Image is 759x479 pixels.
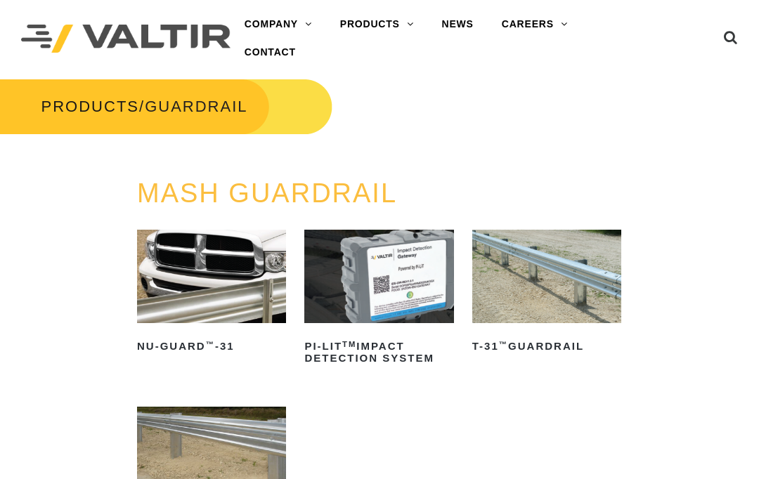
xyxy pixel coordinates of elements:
sup: ™ [499,340,508,348]
a: NU-GUARD™-31 [137,230,286,357]
img: Valtir [21,25,231,53]
span: GUARDRAIL [145,98,247,115]
a: COMPANY [231,11,326,39]
sup: ™ [206,340,215,348]
sup: TM [342,340,356,348]
h2: NU-GUARD -31 [137,336,286,358]
a: PI-LITTMImpact Detection System [304,230,453,369]
a: PRODUCTS [326,11,428,39]
a: CAREERS [488,11,582,39]
a: NEWS [428,11,488,39]
a: MASH GUARDRAIL [137,178,397,208]
h2: PI-LIT Impact Detection System [304,336,453,369]
a: PRODUCTS [41,98,139,115]
h2: T-31 Guardrail [472,336,621,358]
a: CONTACT [231,39,310,67]
a: T-31™Guardrail [472,230,621,357]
